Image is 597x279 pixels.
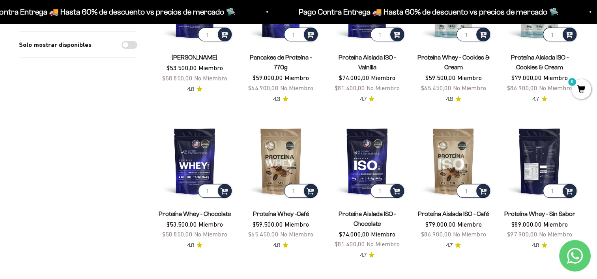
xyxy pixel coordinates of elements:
a: Proteína Aislada ISO - Café [418,210,489,217]
span: No Miembro [539,84,572,91]
a: 4.84.8 de 5.0 estrellas [187,85,202,94]
span: $58.850,00 [162,74,193,82]
span: 4.7 [532,95,539,104]
span: $86.900,00 [507,84,537,91]
span: Miembro [198,64,223,71]
span: $59.500,00 [253,221,283,228]
span: Miembro [371,74,395,81]
label: Solo mostrar disponibles [19,40,92,50]
span: $59.500,00 [425,74,456,81]
span: $81.400,00 [335,240,365,247]
span: No Miembro [194,74,227,82]
a: 4.84.8 de 5.0 estrellas [273,241,288,250]
a: 0 [571,86,591,94]
mark: 0 [567,77,577,87]
a: 4.74.7 de 5.0 estrellas [446,241,461,250]
a: Proteína Whey - Cookies & Cream [417,54,490,71]
span: 4.3 [273,95,280,104]
span: $64.900,00 [248,84,279,91]
span: No Miembro [194,231,227,238]
span: No Miembro [280,231,313,238]
span: 4.8 [187,241,194,250]
span: 4.7 [359,95,366,104]
a: Proteína Whey - Sin Sabor [504,210,575,217]
span: No Miembro [453,84,486,91]
a: 4.74.7 de 5.0 estrellas [532,95,547,104]
span: 4.8 [532,241,539,250]
span: No Miembro [367,240,400,247]
p: Pago Contra Entrega 🚚 Hasta 60% de descuento vs precios de mercado 🛸 [294,6,554,18]
span: Miembro [543,221,568,228]
span: 4.7 [359,251,366,260]
span: $86.900,00 [421,231,451,238]
span: $53.500,00 [167,221,197,228]
span: 4.8 [446,95,453,104]
a: Proteína Whey - Chocolate [159,210,231,217]
a: 4.84.8 de 5.0 estrellas [187,241,202,250]
span: No Miembro [367,84,400,91]
span: 4.7 [446,241,453,250]
span: Miembro [284,221,309,228]
span: $74.000,00 [339,74,369,81]
span: $74.000,00 [339,231,369,238]
span: Miembro [284,74,309,81]
a: 4.74.7 de 5.0 estrellas [359,251,374,260]
span: $65.450,00 [248,231,279,238]
span: $53.500,00 [167,64,197,71]
a: 4.34.3 de 5.0 estrellas [273,95,288,104]
span: No Miembro [280,84,313,91]
span: No Miembro [539,231,572,238]
a: [PERSON_NAME] [172,54,217,61]
a: Proteína Whey -Café [253,210,309,217]
span: 4.8 [187,85,194,94]
a: 4.84.8 de 5.0 estrellas [446,95,461,104]
a: 4.84.8 de 5.0 estrellas [532,241,547,250]
span: Miembro [457,74,482,81]
span: $79.000,00 [511,74,542,81]
span: $97.900,00 [507,231,537,238]
img: Proteína Whey - Sin Sabor [501,123,578,199]
span: No Miembro [453,231,486,238]
a: 4.74.7 de 5.0 estrellas [359,95,374,104]
span: $58.850,00 [162,231,193,238]
span: Miembro [543,74,568,81]
a: Proteína Aislada ISO - Chocolate [338,210,396,227]
span: 4.8 [273,241,280,250]
a: Proteína Aislada ISO - Vainilla [338,54,396,71]
a: Proteína Aislada ISO - Cookies & Cream [511,54,569,71]
span: Miembro [198,221,223,228]
span: $89.000,00 [511,221,542,228]
span: Miembro [457,221,482,228]
a: Pancakes de Proteína - 770g [250,54,312,71]
span: $79.000,00 [425,221,456,228]
span: $81.400,00 [335,84,365,91]
span: $59.000,00 [253,74,283,81]
span: Miembro [371,231,395,238]
span: $65.450,00 [421,84,451,91]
